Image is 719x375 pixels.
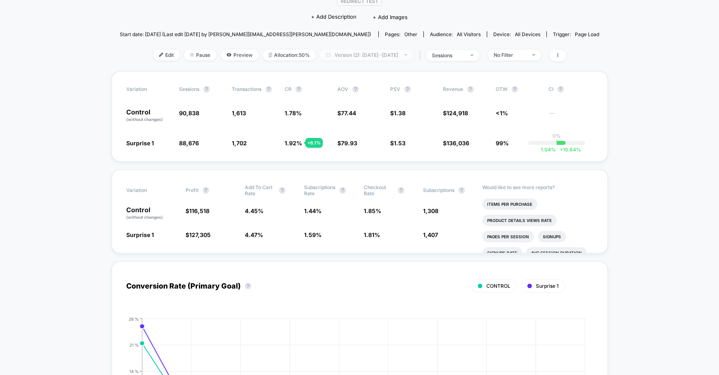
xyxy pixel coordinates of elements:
span: 116,518 [189,207,209,214]
span: 99% [496,140,509,147]
span: 1.53 [394,140,406,147]
li: Product Details Views Rate [482,215,557,226]
span: Page Load [575,31,599,37]
span: | [417,50,426,61]
p: 0% [553,133,561,139]
span: 1.44 % [304,207,322,214]
span: $ [390,140,406,147]
span: 79.93 [341,140,357,147]
button: ? [458,187,465,194]
li: Signups Rate [482,247,522,259]
button: ? [352,86,359,93]
span: 1.81 % [364,231,380,238]
span: + Add Images [373,14,408,20]
img: end [190,53,194,57]
span: 1,702 [232,140,247,147]
div: Audience: [430,31,481,37]
span: 127,305 [189,231,211,238]
span: all devices [515,31,540,37]
button: ? [339,187,346,194]
div: sessions [432,52,464,58]
tspan: 21 % [130,342,139,347]
span: 4.45 % [245,207,263,214]
span: 90,838 [179,110,199,116]
span: $ [443,110,468,116]
span: $ [337,110,356,116]
span: Variation [126,184,171,196]
span: Version (2): [DATE] - [DATE] [320,50,413,60]
span: Checkout Rate [364,184,394,196]
span: PSV [390,86,400,92]
span: 1,613 [232,110,246,116]
span: other [404,31,417,37]
p: Control [126,109,171,123]
span: Subscriptions [423,187,454,193]
span: 1,308 [423,207,438,214]
button: ? [203,86,210,93]
button: ? [404,86,411,93]
span: $ [443,140,469,147]
button: ? [279,187,285,194]
span: Sessions [179,86,199,92]
span: <1% [496,110,508,116]
span: All Visitors [457,31,481,37]
span: Revenue [443,86,463,92]
p: Would like to see more reports? [482,184,593,190]
span: 1.85 % [364,207,381,214]
span: CONTROL [486,283,510,289]
span: 136,036 [447,140,469,147]
span: Pause [184,50,216,60]
button: ? [266,86,272,93]
span: CI [548,86,593,93]
span: 1.92 % [285,140,302,147]
p: | [556,139,557,145]
img: calendar [326,53,330,57]
li: Pages Per Session [482,231,534,242]
span: $ [390,110,406,116]
span: Edit [153,50,180,60]
span: 1.04 % [541,147,556,153]
span: 4.47 % [245,231,263,238]
button: ? [557,86,564,93]
div: Pages: [385,31,417,37]
span: CR [285,86,291,92]
button: ? [245,283,251,289]
img: edit [159,53,163,57]
span: + Add Description [311,13,356,21]
button: ? [398,187,404,194]
tspan: 28 % [129,316,139,321]
button: ? [296,86,302,93]
span: Variation [126,86,171,93]
span: (without changes) [126,215,163,220]
span: Profit [186,187,199,193]
span: Device: [487,31,546,37]
span: $ [186,231,211,238]
li: Items Per Purchase [482,198,537,210]
span: Add To Cart Rate [245,184,275,196]
span: --- [548,111,593,123]
span: + [560,147,563,153]
span: 1.78 % [285,110,302,116]
li: Avg Session Duration [526,247,587,259]
span: $ [337,140,357,147]
span: (without changes) [126,117,163,122]
span: Start date: [DATE] (Last edit [DATE] by [PERSON_NAME][EMAIL_ADDRESS][PERSON_NAME][DOMAIN_NAME]) [120,31,371,37]
img: end [471,54,473,56]
span: Preview [220,50,259,60]
span: Surprise 1 [536,283,559,289]
button: ? [467,86,474,93]
span: Transactions [232,86,261,92]
span: OTW [496,86,540,93]
button: ? [512,86,518,93]
span: $ [186,207,209,214]
span: Surprise 1 [126,140,154,147]
span: 88,676 [179,140,199,147]
span: 1.38 [394,110,406,116]
button: ? [203,187,209,194]
img: end [532,54,535,56]
span: 1.59 % [304,231,322,238]
span: Allocation: 50% [263,50,316,60]
tspan: 14 % [130,369,139,373]
span: Surprise 1 [126,231,154,238]
span: 1,407 [423,231,438,238]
